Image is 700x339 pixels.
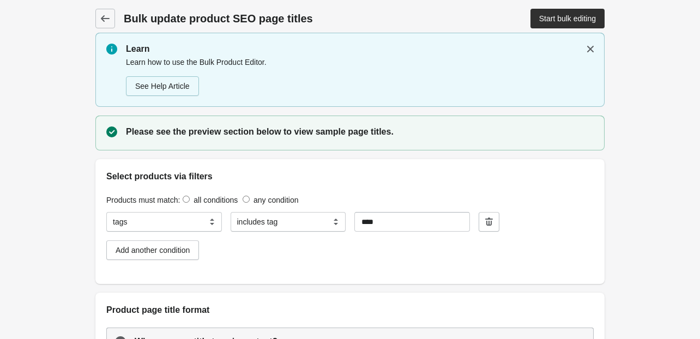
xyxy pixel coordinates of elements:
p: Please see the preview section below to view sample page titles. [126,125,594,138]
button: Add another condition [106,240,199,260]
div: Products must match: [106,194,594,205]
h2: Product page title format [106,304,594,317]
h2: Select products via filters [106,170,594,183]
h1: Bulk update product SEO page titles [124,11,413,26]
label: all conditions [194,196,238,204]
p: Learn [126,43,594,56]
div: See Help Article [135,82,190,90]
a: See Help Article [126,76,199,96]
label: any condition [254,196,299,204]
a: Start bulk editing [530,9,605,28]
div: Add another condition [116,246,190,255]
div: Learn how to use the Bulk Product Editor. [126,56,594,97]
div: Start bulk editing [539,14,596,23]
